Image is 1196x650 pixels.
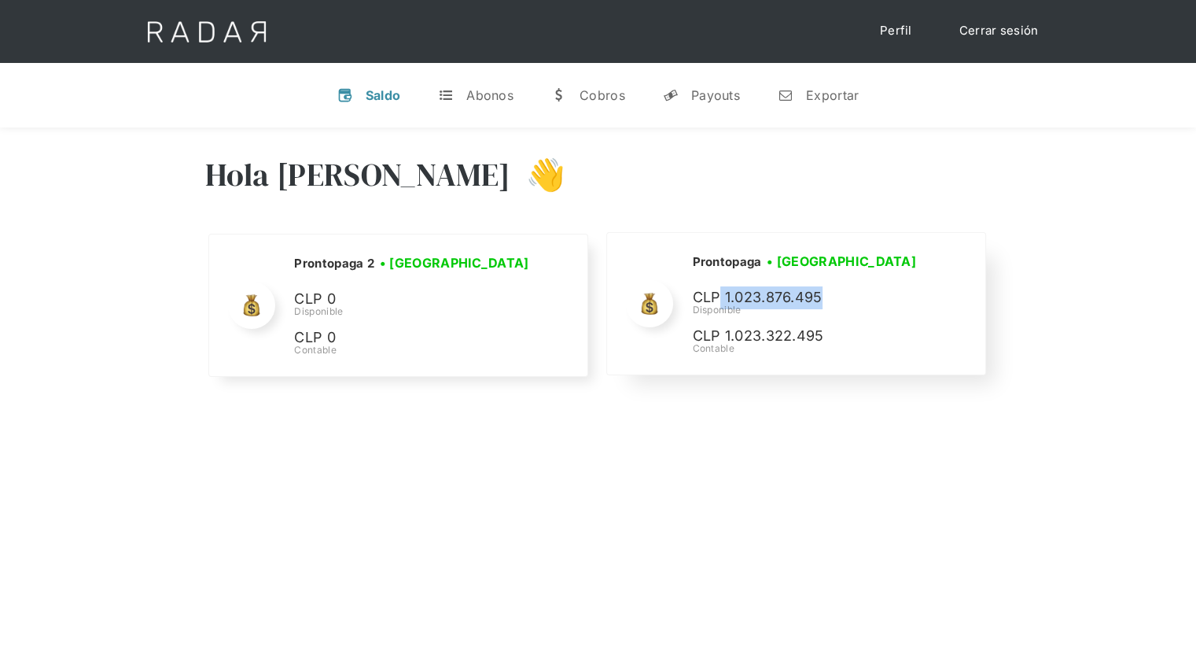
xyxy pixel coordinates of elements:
[466,87,513,103] div: Abonos
[380,253,529,272] h3: • [GEOGRAPHIC_DATA]
[510,155,565,194] h3: 👋
[294,327,530,349] p: CLP 0
[205,155,510,194] h3: Hola [PERSON_NAME]
[864,16,928,46] a: Perfil
[944,16,1054,46] a: Cerrar sesión
[366,87,401,103] div: Saldo
[692,303,928,317] div: Disponible
[294,305,534,319] div: Disponible
[692,254,761,270] h2: Prontopaga
[294,288,530,311] p: CLP 0
[691,87,740,103] div: Payouts
[551,87,567,103] div: w
[767,252,916,271] h3: • [GEOGRAPHIC_DATA]
[663,87,679,103] div: y
[294,256,374,271] h2: Prontopaga 2
[337,87,353,103] div: v
[806,87,859,103] div: Exportar
[438,87,454,103] div: t
[294,343,534,357] div: Contable
[692,286,928,309] p: CLP 1.023.876.495
[692,342,928,356] div: Contable
[580,87,625,103] div: Cobros
[778,87,793,103] div: n
[692,325,928,348] p: CLP 1.023.322.495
